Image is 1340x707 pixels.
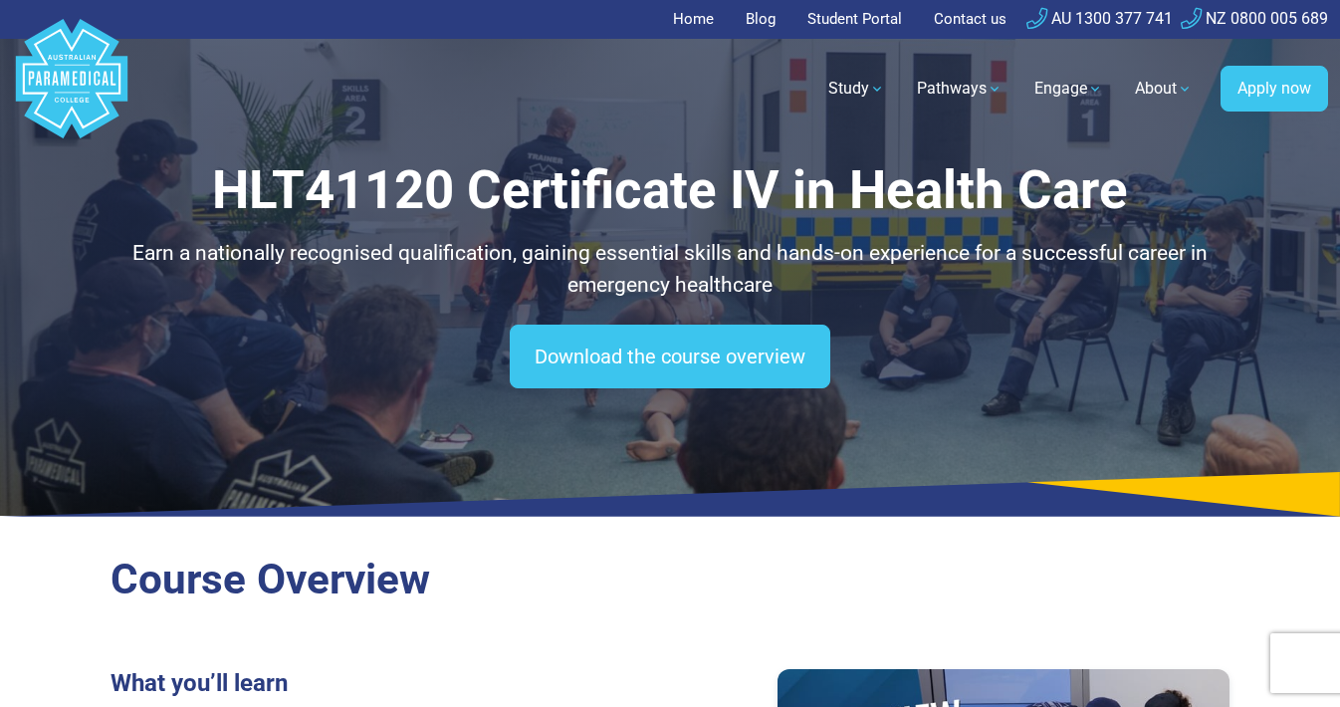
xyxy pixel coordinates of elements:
a: Australian Paramedical College [12,39,131,139]
a: NZ 0800 005 689 [1181,9,1328,28]
a: Pathways [905,61,1014,117]
p: Earn a nationally recognised qualification, gaining essential skills and hands-on experience for ... [111,238,1229,301]
a: AU 1300 377 741 [1026,9,1173,28]
a: Study [816,61,897,117]
a: About [1123,61,1205,117]
a: Download the course overview [510,325,830,388]
a: Engage [1022,61,1115,117]
h3: What you’ll learn [111,669,658,698]
h1: HLT41120 Certificate IV in Health Care [111,159,1229,222]
a: Apply now [1221,66,1328,112]
h2: Course Overview [111,555,1229,605]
